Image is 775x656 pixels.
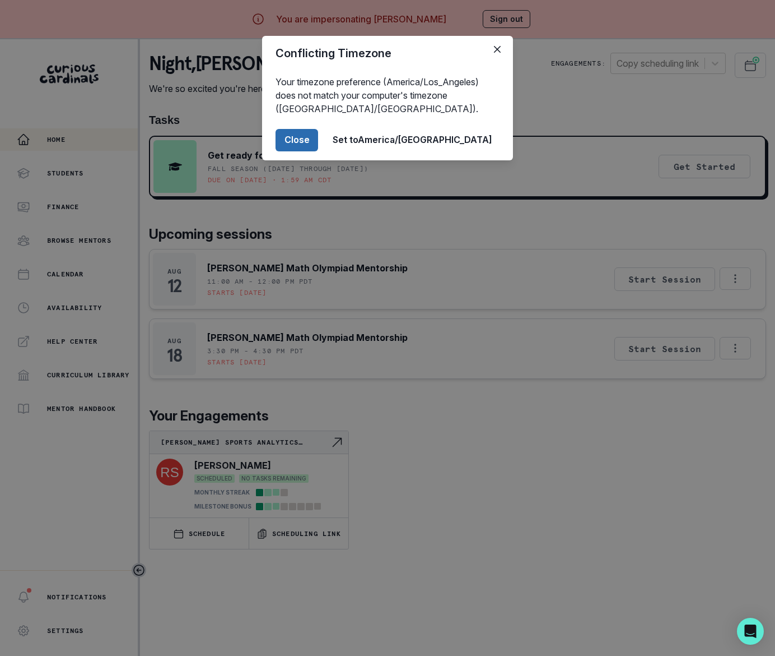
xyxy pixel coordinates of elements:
button: Close [276,129,318,151]
header: Conflicting Timezone [262,36,513,71]
div: Your timezone preference (America/Los_Angeles) does not match your computer's timezone ([GEOGRAPH... [262,71,513,120]
button: Set toAmerica/[GEOGRAPHIC_DATA] [325,129,499,151]
button: Close [488,40,506,58]
div: Open Intercom Messenger [737,618,764,645]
